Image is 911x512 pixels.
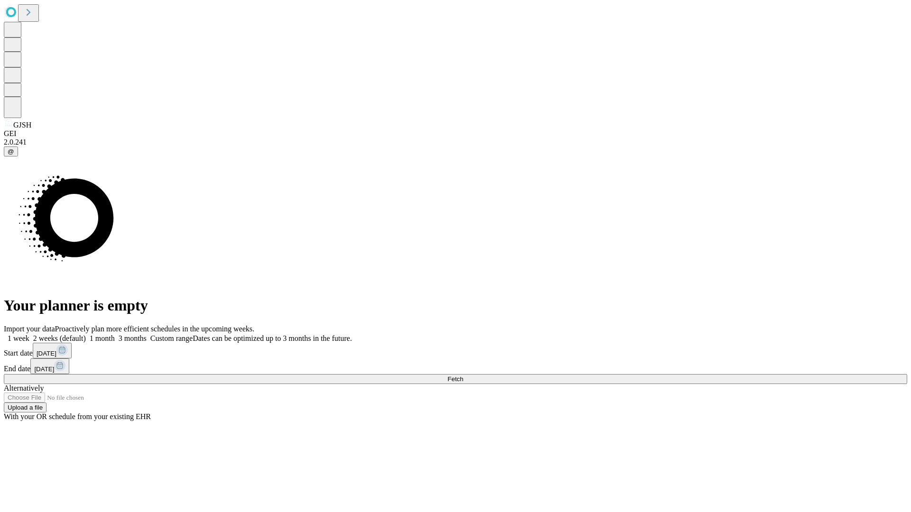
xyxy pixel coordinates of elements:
span: 1 week [8,334,29,342]
span: 3 months [119,334,147,342]
button: @ [4,146,18,156]
div: GEI [4,129,907,138]
h1: Your planner is empty [4,297,907,314]
button: Upload a file [4,402,46,412]
span: Dates can be optimized up to 3 months in the future. [193,334,352,342]
div: 2.0.241 [4,138,907,146]
span: [DATE] [34,366,54,373]
span: 2 weeks (default) [33,334,86,342]
span: Custom range [150,334,193,342]
span: @ [8,148,14,155]
span: [DATE] [37,350,56,357]
span: Fetch [447,375,463,383]
button: Fetch [4,374,907,384]
span: 1 month [90,334,115,342]
button: [DATE] [33,343,72,358]
div: End date [4,358,907,374]
button: [DATE] [30,358,69,374]
span: Proactively plan more efficient schedules in the upcoming weeks. [55,325,254,333]
span: Import your data [4,325,55,333]
span: GJSH [13,121,31,129]
span: With your OR schedule from your existing EHR [4,412,151,421]
span: Alternatively [4,384,44,392]
div: Start date [4,343,907,358]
